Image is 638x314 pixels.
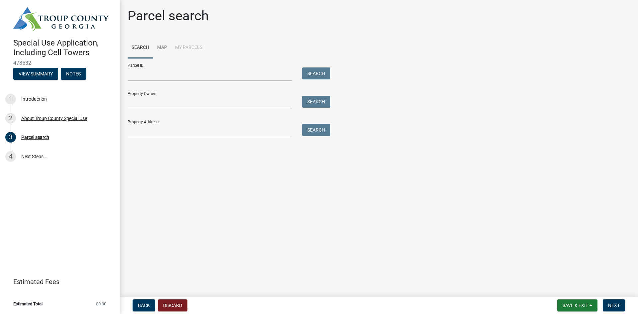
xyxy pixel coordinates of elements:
button: Search [302,96,330,108]
div: Parcel search [21,135,49,140]
div: 4 [5,151,16,162]
button: View Summary [13,68,58,80]
span: Save & Exit [563,303,588,308]
a: Estimated Fees [5,275,109,288]
div: 3 [5,132,16,143]
a: Search [128,37,153,58]
button: Search [302,67,330,79]
button: Search [302,124,330,136]
span: Next [608,303,620,308]
img: Troup County, Georgia [13,7,109,31]
wm-modal-confirm: Notes [61,72,86,77]
span: $0.00 [96,302,106,306]
button: Back [133,299,155,311]
span: Estimated Total [13,302,43,306]
wm-modal-confirm: Summary [13,72,58,77]
button: Next [603,299,625,311]
a: Map [153,37,171,58]
span: Back [138,303,150,308]
div: Introduction [21,97,47,101]
div: About Troup County Special Use [21,116,87,121]
div: 2 [5,113,16,124]
h1: Parcel search [128,8,209,24]
div: 1 [5,94,16,104]
button: Discard [158,299,187,311]
h4: Special Use Application, Including Cell Towers [13,38,114,57]
button: Notes [61,68,86,80]
span: 478532 [13,60,106,66]
button: Save & Exit [557,299,597,311]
